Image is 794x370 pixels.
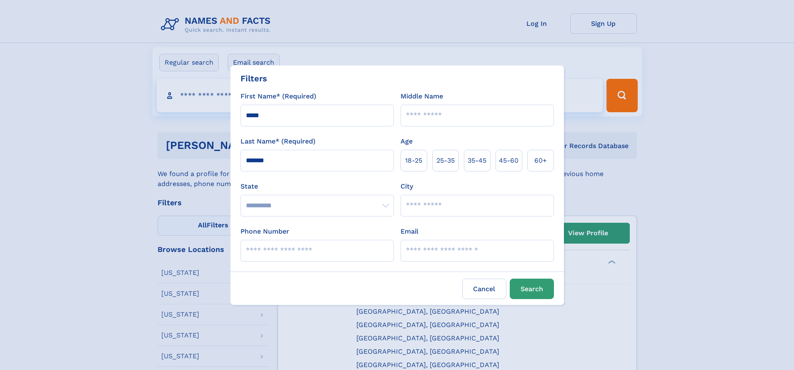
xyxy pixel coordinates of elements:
button: Search [510,279,554,299]
div: Filters [240,72,267,85]
label: Cancel [462,279,506,299]
label: First Name* (Required) [240,91,316,101]
label: State [240,181,394,191]
label: Middle Name [401,91,443,101]
label: Age [401,136,413,146]
span: 25‑35 [436,156,455,166]
label: City [401,181,413,191]
span: 60+ [534,156,547,166]
span: 35‑45 [468,156,486,166]
label: Last Name* (Required) [240,136,316,146]
span: 18‑25 [405,156,422,166]
label: Email [401,227,418,237]
label: Phone Number [240,227,289,237]
span: 45‑60 [499,156,518,166]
